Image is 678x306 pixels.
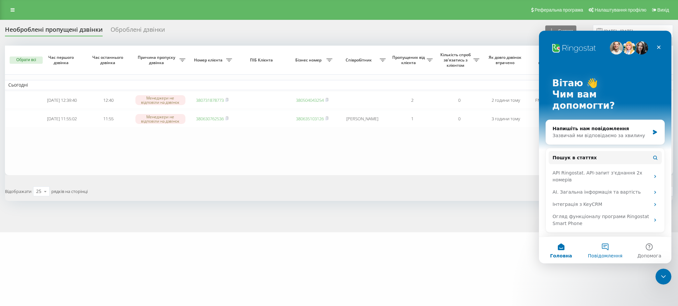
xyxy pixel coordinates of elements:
div: Необроблені пропущені дзвінки [5,26,103,36]
button: Експорт [545,25,576,37]
span: Пропущених від клієнта [392,55,426,65]
span: рядків на сторінці [51,188,88,194]
span: ПІБ Клієнта [241,57,283,63]
td: 12:40 [85,92,132,109]
span: Бізнес номер [292,57,326,63]
span: Кількість спроб зв'язатись з клієнтом [439,52,473,68]
a: 380504043254 [296,97,324,103]
td: [PERSON_NAME] [336,110,389,128]
div: 25 [36,188,41,195]
td: 2 [389,92,436,109]
span: Відображати [5,188,31,194]
div: Менеджери не відповіли на дзвінок [135,114,185,124]
span: Причина пропуску дзвінка [135,55,179,65]
div: Менеджери не відповіли на дзвінок [135,95,185,105]
span: Час останнього дзвінка [90,55,126,65]
td: FMC [PERSON_NAME] [529,92,583,109]
span: Налаштування профілю [595,7,646,13]
span: Як довго дзвінок втрачено [488,55,524,65]
td: [DATE] 11:55:02 [38,110,85,128]
td: 2 години тому [483,92,529,109]
span: Номер клієнта [192,57,226,63]
a: 380630762536 [196,116,224,122]
iframe: Intercom live chat [539,31,671,263]
td: 0 [436,92,483,109]
td: 1 [389,110,436,128]
td: 11:55 [85,110,132,128]
iframe: Intercom live chat [655,269,671,285]
div: Оброблені дзвінки [111,26,165,36]
a: 380635103126 [296,116,324,122]
span: Співробітник [339,57,380,63]
span: Час першого дзвінка [44,55,80,65]
span: Вихід [657,7,669,13]
button: Обрати всі [10,57,43,64]
span: Назва схеми переадресації [533,55,573,65]
td: 0 [436,110,483,128]
a: 380731878773 [196,97,224,103]
td: 3 години тому [483,110,529,128]
td: Сьогодні [5,80,673,90]
span: Реферальна програма [535,7,583,13]
td: [DATE] 12:39:40 [38,92,85,109]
